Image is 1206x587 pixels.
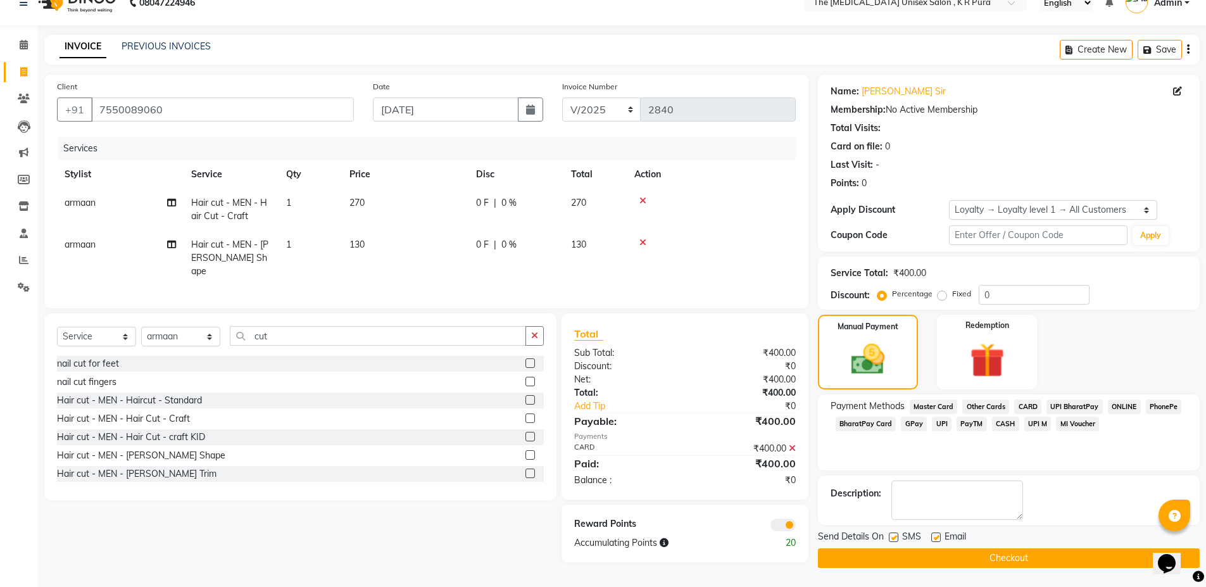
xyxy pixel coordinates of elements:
[57,81,77,92] label: Client
[831,203,950,217] div: Apply Discount
[952,288,971,300] label: Fixed
[563,160,627,189] th: Total
[565,474,685,487] div: Balance :
[831,85,859,98] div: Name:
[818,530,884,546] span: Send Details On
[57,376,116,389] div: nail cut fingers
[831,103,886,117] div: Membership:
[565,373,685,386] div: Net:
[562,81,617,92] label: Invoice Number
[565,360,685,373] div: Discount:
[831,267,888,280] div: Service Total:
[65,197,96,208] span: armaan
[476,196,489,210] span: 0 F
[745,536,805,550] div: 20
[565,386,685,400] div: Total:
[831,289,870,302] div: Discount:
[965,320,1009,331] label: Redemption
[57,357,119,370] div: nail cut for feet
[565,536,744,550] div: Accumulating Points
[862,85,946,98] a: [PERSON_NAME] Sir
[373,81,390,92] label: Date
[565,456,685,471] div: Paid:
[476,238,489,251] span: 0 F
[1046,400,1103,414] span: UPI BharatPay
[1024,417,1052,431] span: UPI M
[685,386,805,400] div: ₹400.00
[65,239,96,250] span: armaan
[831,229,950,242] div: Coupon Code
[862,177,867,190] div: 0
[349,239,365,250] span: 130
[122,41,211,52] a: PREVIOUS INVOICES
[685,413,805,429] div: ₹400.00
[574,431,795,442] div: Payments
[992,417,1019,431] span: CASH
[893,267,926,280] div: ₹400.00
[831,487,881,500] div: Description:
[191,197,267,222] span: Hair cut - MEN - Hair Cut - Craft
[57,431,205,444] div: Hair cut - MEN - Hair Cut - craft KID
[962,400,1009,414] span: Other Cards
[286,197,291,208] span: 1
[932,417,952,431] span: UPI
[1056,417,1099,431] span: MI Voucher
[1060,40,1133,60] button: Create New
[342,160,468,189] th: Price
[1014,400,1041,414] span: CARD
[574,327,603,341] span: Total
[910,400,958,414] span: Master Card
[57,449,225,462] div: Hair cut - MEN - [PERSON_NAME] Shape
[836,417,896,431] span: BharatPay Card
[501,238,517,251] span: 0 %
[1138,40,1182,60] button: Save
[885,140,890,153] div: 0
[831,400,905,413] span: Payment Methods
[565,400,705,413] a: Add Tip
[959,339,1015,382] img: _gift.svg
[565,413,685,429] div: Payable:
[831,103,1187,117] div: No Active Membership
[57,160,184,189] th: Stylist
[685,346,805,360] div: ₹400.00
[57,412,190,426] div: Hair cut - MEN - Hair Cut - Craft
[57,98,92,122] button: +91
[831,122,881,135] div: Total Visits:
[1153,536,1193,574] iframe: chat widget
[957,417,987,431] span: PayTM
[831,177,859,190] div: Points:
[892,288,933,300] label: Percentage
[571,197,586,208] span: 270
[902,530,921,546] span: SMS
[945,530,966,546] span: Email
[685,360,805,373] div: ₹0
[901,417,927,431] span: GPay
[565,346,685,360] div: Sub Total:
[91,98,354,122] input: Search by Name/Mobile/Email/Code
[1108,400,1141,414] span: ONLINE
[349,197,365,208] span: 270
[1133,226,1169,245] button: Apply
[468,160,563,189] th: Disc
[685,442,805,455] div: ₹400.00
[841,340,895,379] img: _cash.svg
[1146,400,1182,414] span: PhonePe
[831,158,873,172] div: Last Visit:
[818,548,1200,568] button: Checkout
[685,373,805,386] div: ₹400.00
[685,456,805,471] div: ₹400.00
[876,158,879,172] div: -
[571,239,586,250] span: 130
[949,225,1127,245] input: Enter Offer / Coupon Code
[279,160,342,189] th: Qty
[494,196,496,210] span: |
[565,442,685,455] div: CARD
[494,238,496,251] span: |
[184,160,279,189] th: Service
[627,160,796,189] th: Action
[501,196,517,210] span: 0 %
[685,474,805,487] div: ₹0
[705,400,805,413] div: ₹0
[57,394,202,407] div: Hair cut - MEN - Haircut - Standard
[565,517,685,531] div: Reward Points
